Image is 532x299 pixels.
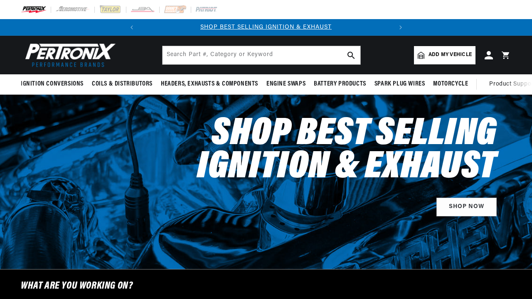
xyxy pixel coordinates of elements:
[140,23,392,32] div: Announcement
[157,74,262,94] summary: Headers, Exhausts & Components
[21,74,88,94] summary: Ignition Conversions
[392,19,409,36] button: Translation missing: en.sections.announcements.next_announcement
[429,74,472,94] summary: Motorcycle
[21,80,84,88] span: Ignition Conversions
[429,51,472,59] span: Add my vehicle
[141,118,497,184] h2: Shop Best Selling Ignition & Exhaust
[92,80,153,88] span: Coils & Distributors
[88,74,157,94] summary: Coils & Distributors
[314,80,366,88] span: Battery Products
[123,19,140,36] button: Translation missing: en.sections.announcements.previous_announcement
[163,46,360,64] input: Search Part #, Category or Keyword
[436,198,497,216] a: SHOP NOW
[21,41,116,69] img: Pertronix
[374,80,425,88] span: Spark Plug Wires
[310,74,370,94] summary: Battery Products
[266,80,305,88] span: Engine Swaps
[342,46,360,64] button: search button
[161,80,258,88] span: Headers, Exhausts & Components
[370,74,429,94] summary: Spark Plug Wires
[262,74,310,94] summary: Engine Swaps
[433,80,468,88] span: Motorcycle
[140,23,392,32] div: 1 of 2
[414,46,475,64] a: Add my vehicle
[200,24,332,30] a: SHOP BEST SELLING IGNITION & EXHAUST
